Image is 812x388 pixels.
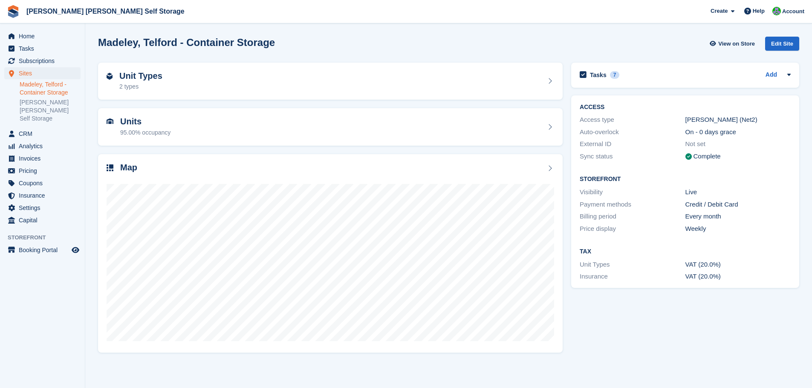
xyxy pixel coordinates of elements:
[685,224,791,234] div: Weekly
[98,37,275,48] h2: Madeley, Telford - Container Storage
[98,63,563,100] a: Unit Types 2 types
[580,139,685,149] div: External ID
[19,190,70,201] span: Insurance
[590,71,607,79] h2: Tasks
[19,152,70,164] span: Invoices
[580,115,685,125] div: Access type
[119,71,162,81] h2: Unit Types
[19,177,70,189] span: Coupons
[19,30,70,42] span: Home
[107,73,113,80] img: unit-type-icn-2b2737a686de81e16bb02015468b77c625bbabd49415b5ef34ead5e3b44a266d.svg
[694,152,721,161] div: Complete
[711,7,728,15] span: Create
[685,200,791,210] div: Credit / Debit Card
[708,37,758,51] a: View on Store
[107,118,113,124] img: unit-icn-7be61d7bf1b0ce9d3e12c5938cc71ed9869f7b940bace4675aadf7bd6d80202e.svg
[580,272,685,282] div: Insurance
[107,164,113,171] img: map-icn-33ee37083ee616e46c38cad1a60f524a97daa1e2b2c8c0bc3eb3415660979fc1.svg
[19,140,70,152] span: Analytics
[766,70,777,80] a: Add
[7,5,20,18] img: stora-icon-8386f47178a22dfd0bd8f6a31ec36ba5ce8667c1dd55bd0f319d3a0aa187defe.svg
[580,224,685,234] div: Price display
[610,71,620,79] div: 7
[4,30,81,42] a: menu
[685,187,791,197] div: Live
[19,244,70,256] span: Booking Portal
[4,214,81,226] a: menu
[4,43,81,55] a: menu
[4,202,81,214] a: menu
[20,98,81,123] a: [PERSON_NAME] [PERSON_NAME] Self Storage
[580,187,685,197] div: Visibility
[20,80,81,97] a: Madeley, Telford - Container Storage
[580,200,685,210] div: Payment methods
[120,117,170,126] h2: Units
[685,212,791,221] div: Every month
[580,248,791,255] h2: Tax
[120,163,137,172] h2: Map
[753,7,765,15] span: Help
[23,4,188,18] a: [PERSON_NAME] [PERSON_NAME] Self Storage
[4,67,81,79] a: menu
[580,260,685,270] div: Unit Types
[765,37,799,51] div: Edit Site
[4,128,81,140] a: menu
[580,212,685,221] div: Billing period
[580,152,685,161] div: Sync status
[19,202,70,214] span: Settings
[685,127,791,137] div: On - 0 days grace
[4,152,81,164] a: menu
[119,82,162,91] div: 2 types
[19,128,70,140] span: CRM
[580,104,791,111] h2: ACCESS
[765,37,799,54] a: Edit Site
[4,177,81,189] a: menu
[8,233,85,242] span: Storefront
[70,245,81,255] a: Preview store
[685,272,791,282] div: VAT (20.0%)
[19,67,70,79] span: Sites
[4,140,81,152] a: menu
[19,55,70,67] span: Subscriptions
[718,40,755,48] span: View on Store
[98,154,563,353] a: Map
[4,244,81,256] a: menu
[4,55,81,67] a: menu
[580,176,791,183] h2: Storefront
[580,127,685,137] div: Auto-overlock
[685,115,791,125] div: [PERSON_NAME] (Net2)
[98,108,563,146] a: Units 95.00% occupancy
[772,7,781,15] img: Tom Spickernell
[19,43,70,55] span: Tasks
[19,165,70,177] span: Pricing
[4,165,81,177] a: menu
[685,139,791,149] div: Not set
[19,214,70,226] span: Capital
[685,260,791,270] div: VAT (20.0%)
[120,128,170,137] div: 95.00% occupancy
[782,7,804,16] span: Account
[4,190,81,201] a: menu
